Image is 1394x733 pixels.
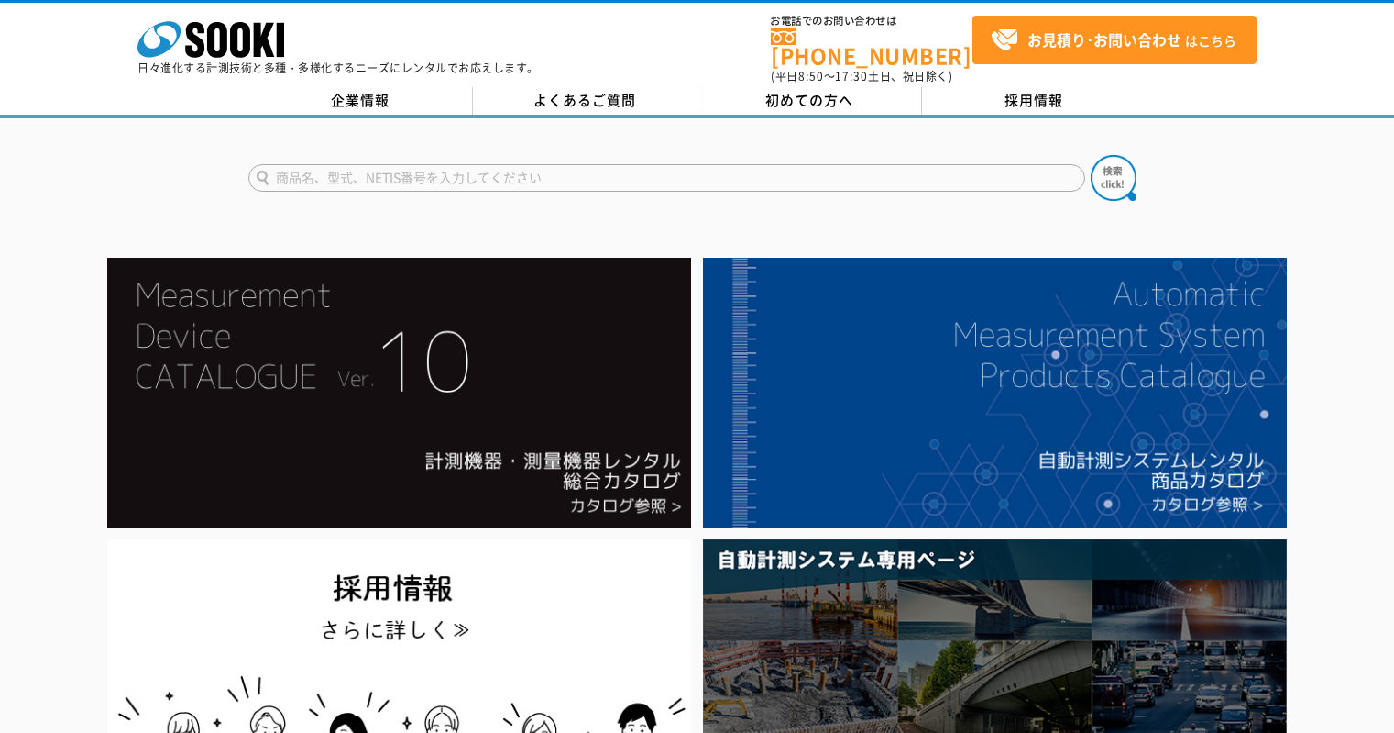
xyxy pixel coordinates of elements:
[765,90,853,110] span: 初めての方へ
[137,62,539,73] p: 日々進化する計測技術と多種・多様化するニーズにレンタルでお応えします。
[972,16,1257,64] a: お見積り･お問い合わせはこちら
[1091,155,1136,201] img: btn_search.png
[771,68,952,84] span: (平日 ～ 土日、祝日除く)
[1027,28,1181,50] strong: お見積り･お問い合わせ
[771,28,972,66] a: [PHONE_NUMBER]
[922,87,1147,115] a: 採用情報
[771,16,972,27] span: お電話でのお問い合わせは
[991,27,1236,54] span: はこちら
[473,87,697,115] a: よくあるご質問
[248,87,473,115] a: 企業情報
[835,68,868,84] span: 17:30
[248,164,1085,192] input: 商品名、型式、NETIS番号を入力してください
[107,258,691,528] img: Catalog Ver10
[697,87,922,115] a: 初めての方へ
[798,68,824,84] span: 8:50
[703,258,1287,528] img: 自動計測システムカタログ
